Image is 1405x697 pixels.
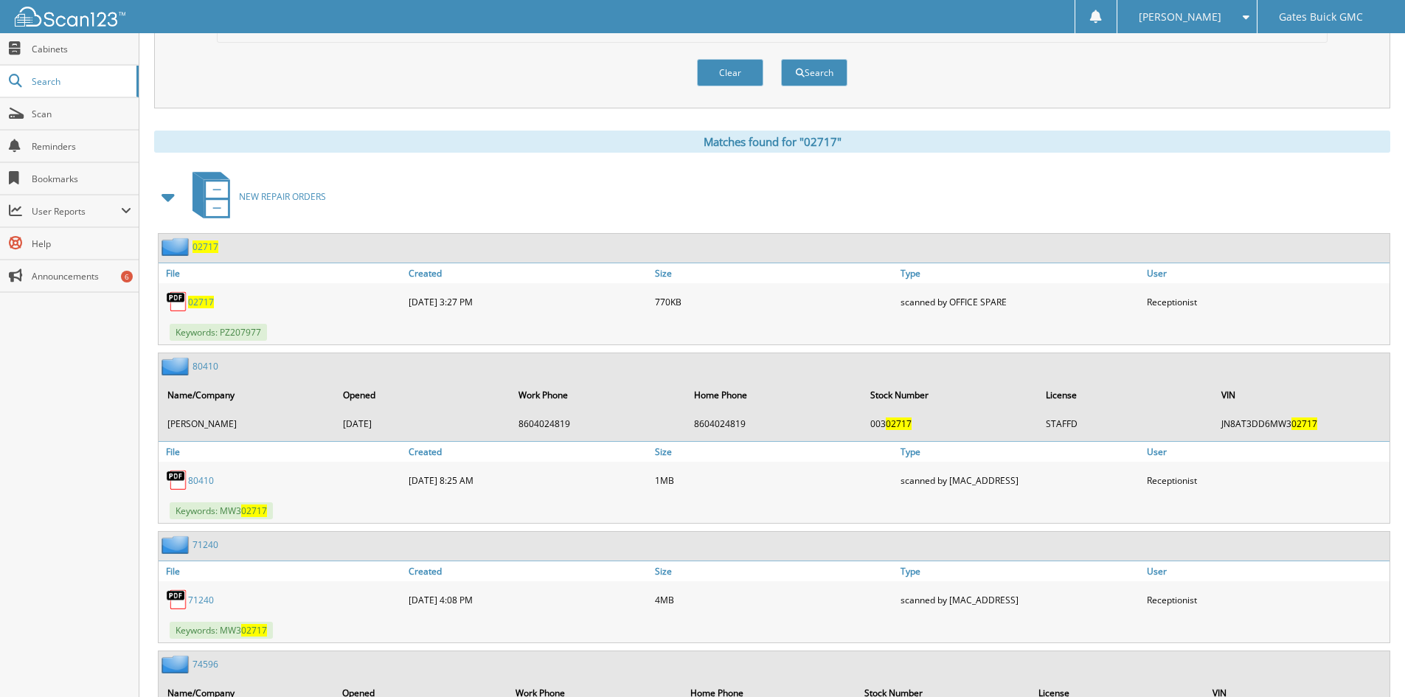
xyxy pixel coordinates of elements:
div: Receptionist [1143,465,1390,495]
th: Name/Company [160,380,334,410]
span: 02717 [241,504,267,517]
a: NEW REPAIR ORDERS [184,167,326,226]
span: Keywords: PZ207977 [170,324,267,341]
span: Keywords: MW3 [170,502,273,519]
td: STAFFD [1038,412,1213,436]
span: NEW REPAIR ORDERS [239,190,326,203]
td: 8604024819 [687,412,861,436]
th: Stock Number [863,380,1037,410]
a: Type [897,442,1143,462]
th: License [1038,380,1213,410]
div: 1MB [651,465,898,495]
button: Clear [697,59,763,86]
img: folder2.png [162,535,192,554]
div: scanned by [MAC_ADDRESS] [897,585,1143,614]
a: Size [651,442,898,462]
a: 02717 [188,296,214,308]
span: Search [32,75,129,88]
div: [DATE] 4:08 PM [405,585,651,614]
th: Opened [336,380,510,410]
a: Created [405,561,651,581]
a: User [1143,442,1390,462]
div: [DATE] 8:25 AM [405,465,651,495]
a: File [159,263,405,283]
div: scanned by OFFICE SPARE [897,287,1143,316]
img: folder2.png [162,655,192,673]
span: Keywords: MW3 [170,622,273,639]
img: PDF.png [166,469,188,491]
td: [DATE] [336,412,510,436]
th: Work Phone [511,380,685,410]
div: Receptionist [1143,287,1390,316]
a: Size [651,263,898,283]
button: Search [781,59,847,86]
div: 4MB [651,585,898,614]
a: Created [405,442,651,462]
a: 80410 [188,474,214,487]
td: [PERSON_NAME] [160,412,334,436]
span: Scan [32,108,131,120]
td: JN8AT3DD6MW3 [1214,412,1388,436]
a: File [159,442,405,462]
a: 71240 [192,538,218,551]
iframe: Chat Widget [1331,626,1405,697]
td: 003 [863,412,1037,436]
span: 02717 [241,624,267,637]
span: Reminders [32,140,131,153]
a: User [1143,561,1390,581]
div: [DATE] 3:27 PM [405,287,651,316]
span: 02717 [886,417,912,430]
img: folder2.png [162,237,192,256]
span: [PERSON_NAME] [1139,13,1221,21]
a: Size [651,561,898,581]
a: 80410 [192,360,218,372]
a: Type [897,561,1143,581]
a: 02717 [192,240,218,253]
th: Home Phone [687,380,861,410]
span: Cabinets [32,43,131,55]
td: 8604024819 [511,412,685,436]
span: Gates Buick GMC [1279,13,1363,21]
span: Bookmarks [32,173,131,185]
div: Receptionist [1143,585,1390,614]
img: PDF.png [166,589,188,611]
a: Created [405,263,651,283]
span: Announcements [32,270,131,282]
img: folder2.png [162,357,192,375]
div: 770KB [651,287,898,316]
th: VIN [1214,380,1388,410]
img: scan123-logo-white.svg [15,7,125,27]
img: PDF.png [166,291,188,313]
a: User [1143,263,1390,283]
span: Help [32,237,131,250]
a: 74596 [192,658,218,670]
a: 71240 [188,594,214,606]
a: Type [897,263,1143,283]
span: User Reports [32,205,121,218]
div: 6 [121,271,133,282]
span: 02717 [1291,417,1317,430]
div: scanned by [MAC_ADDRESS] [897,465,1143,495]
div: Matches found for "02717" [154,131,1390,153]
a: File [159,561,405,581]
